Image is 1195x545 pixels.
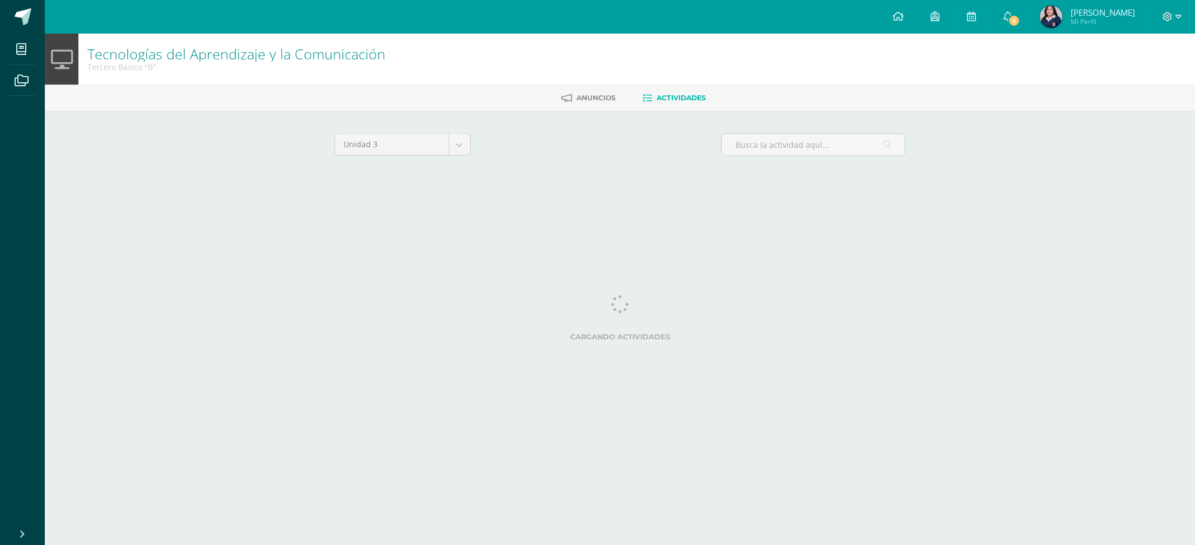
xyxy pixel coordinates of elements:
[87,46,385,62] h1: Tecnologías del Aprendizaje y la Comunicación
[1071,7,1135,18] span: [PERSON_NAME]
[576,94,616,102] span: Anuncios
[87,44,385,63] a: Tecnologías del Aprendizaje y la Comunicación
[1040,6,1062,28] img: 79428361be85ae19079e1e8e688eb26d.png
[335,134,470,155] a: Unidad 3
[561,89,616,107] a: Anuncios
[657,94,706,102] span: Actividades
[1008,15,1020,27] span: 6
[722,134,905,156] input: Busca la actividad aquí...
[343,134,440,155] span: Unidad 3
[643,89,706,107] a: Actividades
[334,333,906,341] label: Cargando actividades
[87,62,385,72] div: Tercero Básico 'B'
[1071,17,1135,26] span: Mi Perfil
